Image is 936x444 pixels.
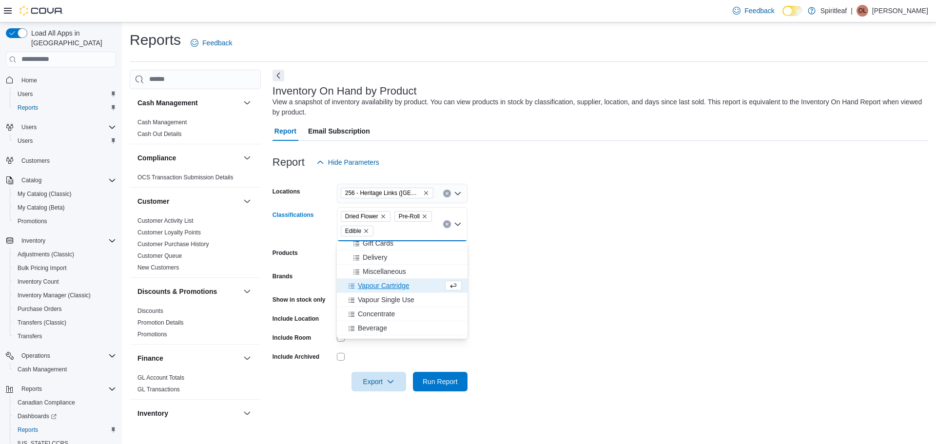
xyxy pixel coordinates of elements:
[18,399,75,406] span: Canadian Compliance
[337,265,468,279] button: Miscellaneous
[14,397,116,408] span: Canadian Compliance
[341,211,390,222] span: Dried Flower
[137,386,180,393] a: GL Transactions
[10,261,120,275] button: Bulk Pricing Import
[744,6,774,16] span: Feedback
[137,196,169,206] h3: Customer
[137,98,239,108] button: Cash Management
[21,157,50,165] span: Customers
[10,101,120,115] button: Reports
[14,364,71,375] a: Cash Management
[241,286,253,297] button: Discounts & Promotions
[14,303,116,315] span: Purchase Orders
[14,215,51,227] a: Promotions
[273,353,319,361] label: Include Archived
[14,262,116,274] span: Bulk Pricing Import
[443,220,451,228] button: Clear input
[137,217,194,225] span: Customer Activity List
[14,249,116,260] span: Adjustments (Classic)
[14,364,116,375] span: Cash Management
[454,190,462,197] button: Open list of options
[273,70,284,81] button: Next
[130,116,261,144] div: Cash Management
[454,220,462,228] button: Close list of options
[273,188,300,195] label: Locations
[18,278,59,286] span: Inventory Count
[14,317,116,328] span: Transfers (Classic)
[14,88,37,100] a: Users
[358,337,407,347] span: Infused Pre-Roll
[273,97,923,117] div: View a snapshot of inventory availability by product. You can view products in stock by classific...
[18,204,65,212] span: My Catalog (Beta)
[358,309,395,319] span: Concentrate
[137,240,209,248] span: Customer Purchase History
[18,383,46,395] button: Reports
[137,131,182,137] a: Cash Out Details
[137,119,187,126] a: Cash Management
[337,279,468,293] button: Vapour Cartridge
[337,335,468,349] button: Infused Pre-Roll
[137,331,167,338] a: Promotions
[14,88,116,100] span: Users
[399,212,420,221] span: Pre-Roll
[137,196,239,206] button: Customer
[14,330,46,342] a: Transfers
[820,5,847,17] p: Spiritleaf
[18,154,116,167] span: Customers
[345,226,361,236] span: Edible
[337,293,468,307] button: Vapour Single Use
[337,251,468,265] button: Delivery
[782,16,783,17] span: Dark Mode
[18,350,116,362] span: Operations
[345,188,421,198] span: 256 - Heritage Links ([GEOGRAPHIC_DATA])
[10,87,120,101] button: Users
[729,1,778,20] a: Feedback
[273,272,292,280] label: Brands
[273,156,305,168] h3: Report
[137,98,198,108] h3: Cash Management
[14,397,79,408] a: Canadian Compliance
[380,213,386,219] button: Remove Dried Flower from selection in this group
[357,372,400,391] span: Export
[10,214,120,228] button: Promotions
[18,75,41,86] a: Home
[14,290,116,301] span: Inventory Manager (Classic)
[394,211,432,222] span: Pre-Roll
[18,217,47,225] span: Promotions
[18,332,42,340] span: Transfers
[241,352,253,364] button: Finance
[137,353,163,363] h3: Finance
[130,215,261,277] div: Customer
[18,121,116,133] span: Users
[21,123,37,131] span: Users
[18,426,38,434] span: Reports
[21,176,41,184] span: Catalog
[10,201,120,214] button: My Catalog (Beta)
[345,212,378,221] span: Dried Flower
[10,248,120,261] button: Adjustments (Classic)
[137,287,239,296] button: Discounts & Promotions
[337,236,468,251] button: Gift Cards
[18,174,45,186] button: Catalog
[137,130,182,138] span: Cash Out Details
[2,174,120,187] button: Catalog
[782,6,803,16] input: Dark Mode
[18,90,33,98] span: Users
[2,73,120,87] button: Home
[422,213,428,219] button: Remove Pre-Roll from selection in this group
[137,307,163,315] span: Discounts
[14,202,116,213] span: My Catalog (Beta)
[341,188,433,198] span: 256 - Heritage Links (Edmonton)
[14,215,116,227] span: Promotions
[137,374,184,381] a: GL Account Totals
[14,410,116,422] span: Dashboards
[18,235,116,247] span: Inventory
[137,217,194,224] a: Customer Activity List
[18,155,54,167] a: Customers
[137,118,187,126] span: Cash Management
[858,5,866,17] span: OL
[14,135,116,147] span: Users
[363,238,393,248] span: Gift Cards
[363,267,406,276] span: Miscellaneous
[14,290,95,301] a: Inventory Manager (Classic)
